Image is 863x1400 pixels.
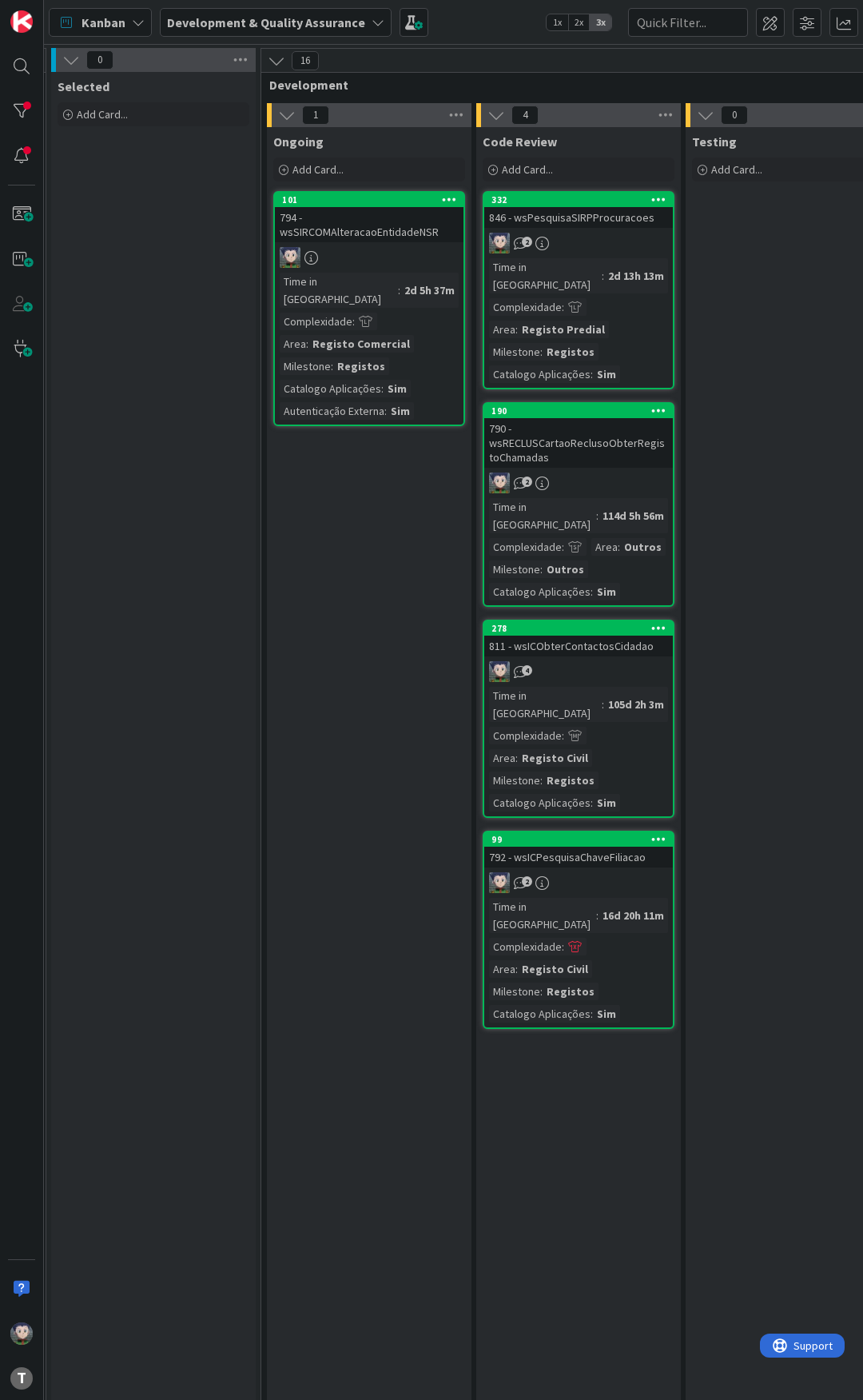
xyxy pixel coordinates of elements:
[387,402,414,420] div: Sim
[308,335,414,353] div: Registo Comercial
[547,14,568,30] span: 1x
[292,51,319,70] span: 16
[77,107,128,122] span: Add Card...
[489,258,602,293] div: Time in [GEOGRAPHIC_DATA]
[489,343,540,361] div: Milestone
[620,538,666,556] div: Outros
[599,907,668,924] div: 16d 20h 11m
[489,661,510,682] img: LS
[352,313,355,330] span: :
[10,1367,33,1390] div: T
[306,335,308,353] span: :
[484,233,673,253] div: LS
[489,898,596,933] div: Time in [GEOGRAPHIC_DATA]
[604,267,668,285] div: 2d 13h 13m
[273,134,324,150] span: Ongoing
[280,247,300,268] img: LS
[292,162,344,177] span: Add Card...
[489,960,515,978] div: Area
[522,876,532,887] span: 2
[489,233,510,253] img: LS
[562,727,564,744] span: :
[282,194,463,205] div: 101
[484,193,673,228] div: 332846 - wsPesquisaSIRPProcuracoes
[590,14,611,30] span: 3x
[591,365,593,383] span: :
[522,477,532,487] span: 2
[540,560,543,578] span: :
[398,281,400,299] span: :
[711,162,762,177] span: Add Card...
[540,343,543,361] span: :
[602,267,604,285] span: :
[484,636,673,656] div: 811 - wsICObterContactosCidadao
[491,623,673,634] div: 278
[489,560,540,578] div: Milestone
[522,237,532,247] span: 2
[275,247,463,268] div: LS
[483,134,557,150] span: Code Review
[484,207,673,228] div: 846 - wsPesquisaSIRPProcuracoes
[489,538,562,556] div: Complexidade
[515,321,518,338] span: :
[86,50,113,70] span: 0
[484,193,673,207] div: 332
[604,696,668,713] div: 105d 2h 3m
[540,983,543,1000] span: :
[484,418,673,468] div: 790 - wsRECLUSCartaoReclusoObterRegistoChamadas
[515,749,518,767] span: :
[489,727,562,744] div: Complexidade
[489,298,562,316] div: Complexidade
[489,938,562,955] div: Complexidade
[591,583,593,600] span: :
[562,938,564,955] span: :
[591,538,618,556] div: Area
[489,498,596,533] div: Time in [GEOGRAPHIC_DATA]
[484,473,673,493] div: LS
[82,13,125,32] span: Kanban
[515,960,518,978] span: :
[489,872,510,893] img: LS
[596,507,599,525] span: :
[489,794,591,812] div: Catalogo Aplicações
[484,872,673,893] div: LS
[489,365,591,383] div: Catalogo Aplicações
[511,106,539,125] span: 4
[596,907,599,924] span: :
[489,473,510,493] img: LS
[489,687,602,722] div: Time in [GEOGRAPHIC_DATA]
[628,8,748,37] input: Quick Filter...
[280,313,352,330] div: Complexidade
[602,696,604,713] span: :
[34,2,73,22] span: Support
[167,14,365,30] b: Development & Quality Assurance
[562,538,564,556] span: :
[518,960,592,978] div: Registo Civil
[518,749,592,767] div: Registo Civil
[489,983,540,1000] div: Milestone
[280,402,384,420] div: Autenticação Externa
[302,106,329,125] span: 1
[280,273,398,308] div: Time in [GEOGRAPHIC_DATA]
[489,772,540,789] div: Milestone
[591,1005,593,1023] span: :
[591,794,593,812] span: :
[384,402,387,420] span: :
[522,665,532,676] span: 4
[593,583,620,600] div: Sim
[275,193,463,207] div: 101
[384,380,411,397] div: Sim
[692,134,737,150] span: Testing
[543,983,599,1000] div: Registos
[593,365,620,383] div: Sim
[331,357,333,375] span: :
[484,621,673,636] div: 278
[489,749,515,767] div: Area
[484,621,673,656] div: 278811 - wsICObterContactosCidadao
[275,207,463,242] div: 794 - wsSIRCOMAlteracaoEntidadeNSR
[568,14,590,30] span: 2x
[484,661,673,682] div: LS
[540,772,543,789] span: :
[618,538,620,556] span: :
[10,1322,33,1345] img: LS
